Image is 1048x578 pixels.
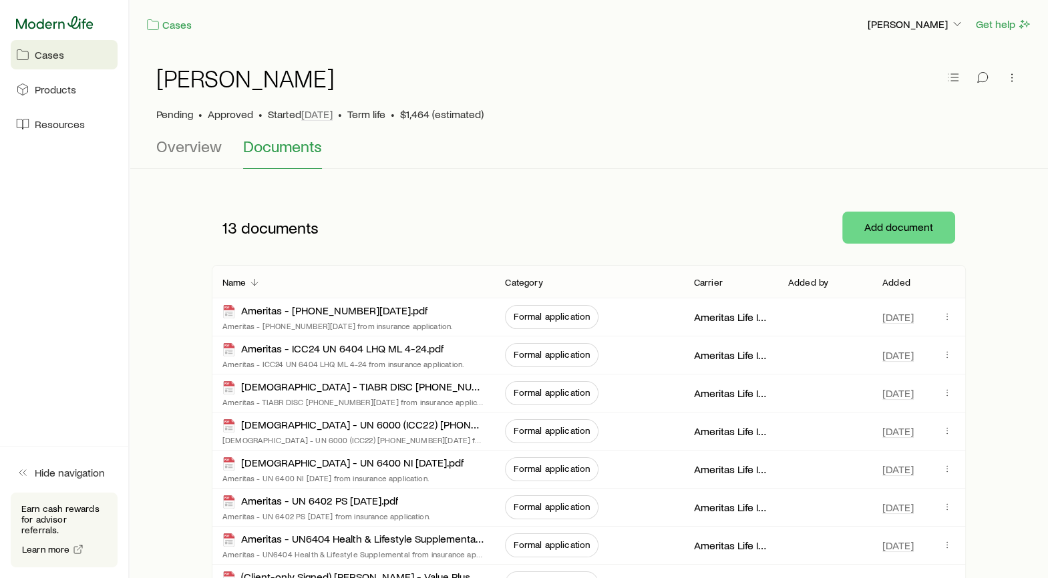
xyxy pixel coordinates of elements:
[11,458,118,487] button: Hide navigation
[301,107,333,121] span: [DATE]
[514,387,590,398] span: Formal application
[222,418,484,433] div: [DEMOGRAPHIC_DATA] - UN 6000 (ICC22) [PHONE_NUMBER][DATE].pdf
[694,424,767,438] p: Ameritas Life Insurance Corp. (Ameritas)
[222,218,237,237] span: 13
[975,17,1032,32] button: Get help
[694,539,767,552] p: Ameritas Life Insurance Corp. (Ameritas)
[400,107,484,121] span: $1,464 (estimated)
[882,348,914,362] span: [DATE]
[514,349,590,360] span: Formal application
[694,463,767,476] p: Ameritas Life Insurance Corp. (Ameritas)
[222,473,464,483] p: Ameritas - UN 6400 NI [DATE] from insurance application.
[694,386,767,400] p: Ameritas Life Insurance Corp. (Ameritas)
[208,107,253,121] span: Approved
[882,386,914,400] span: [DATE]
[505,277,542,288] p: Category
[21,503,107,535] p: Earn cash rewards for advisor referrals.
[222,511,431,521] p: Ameritas - UN 6402 PS [DATE] from insurance application.
[338,107,342,121] span: •
[241,218,319,237] span: documents
[842,212,955,244] button: Add document
[882,310,914,324] span: [DATE]
[694,501,767,514] p: Ameritas Life Insurance Corp. (Ameritas)
[156,137,222,156] span: Overview
[35,466,105,479] span: Hide navigation
[222,435,484,445] p: [DEMOGRAPHIC_DATA] - UN 6000 (ICC22) [PHONE_NUMBER][DATE] from insurance application.
[11,109,118,139] a: Resources
[146,17,192,33] a: Cases
[222,320,453,331] p: Ameritas - [PHONE_NUMBER][DATE] from insurance application.
[35,48,64,61] span: Cases
[222,277,246,288] p: Name
[867,17,965,33] button: [PERSON_NAME]
[11,40,118,69] a: Cases
[694,348,767,362] p: Ameritas Life Insurance Corp. (Ameritas)
[222,380,484,395] div: [DEMOGRAPHIC_DATA] - TIABR DISC [PHONE_NUMBER][DATE].pdf
[694,310,767,324] p: Ameritas Life Insurance Corp. (Ameritas)
[198,107,202,121] span: •
[694,277,723,288] p: Carrier
[156,65,335,91] h1: [PERSON_NAME]
[222,532,484,547] div: Ameritas - UN6404 Health & Lifestyle Supplemental.pdf
[514,501,590,512] span: Formal application
[156,137,1021,169] div: Case details tabs
[243,137,322,156] span: Documents
[882,424,914,438] span: [DATE]
[788,277,828,288] p: Added by
[11,493,118,567] div: Earn cash rewards for advisor referrals.Learn more
[514,463,590,474] span: Formal application
[882,501,914,514] span: [DATE]
[882,539,914,552] span: [DATE]
[222,494,398,509] div: Ameritas - UN 6402 PS [DATE].pdf
[156,107,193,121] p: Pending
[222,456,464,471] div: [DEMOGRAPHIC_DATA] - UN 6400 NI [DATE].pdf
[868,17,964,31] p: [PERSON_NAME]
[514,425,590,436] span: Formal application
[222,358,464,369] p: Ameritas - ICC24 UN 6404 LHQ ML 4-24 from insurance application.
[514,539,590,550] span: Formal application
[222,396,484,407] p: Ameritas - TIABR DISC [PHONE_NUMBER][DATE] from insurance application.
[35,83,76,96] span: Products
[347,107,385,121] span: Term life
[35,117,85,131] span: Resources
[391,107,395,121] span: •
[222,304,427,319] div: Ameritas - [PHONE_NUMBER][DATE].pdf
[268,107,333,121] p: Started
[222,342,444,357] div: Ameritas - ICC24 UN 6404 LHQ ML 4-24.pdf
[882,463,914,476] span: [DATE]
[11,75,118,104] a: Products
[514,311,590,322] span: Formal application
[22,545,70,554] span: Learn more
[222,549,484,559] p: Ameritas - UN6404 Health & Lifestyle Supplemental from insurance application.
[258,107,263,121] span: •
[882,277,910,288] p: Added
